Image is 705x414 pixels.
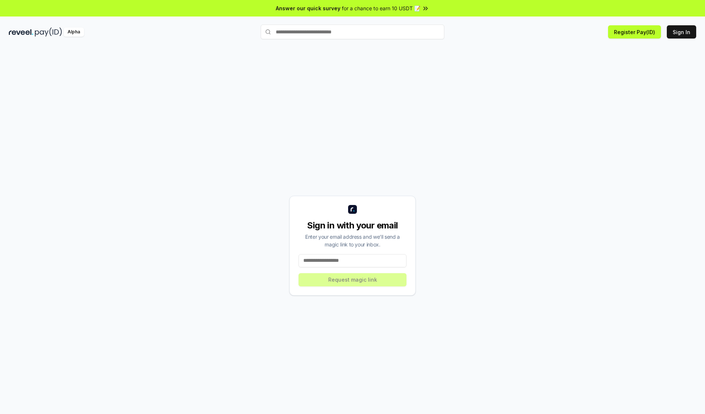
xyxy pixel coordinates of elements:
div: Alpha [64,28,84,37]
img: reveel_dark [9,28,33,37]
span: Answer our quick survey [276,4,340,12]
button: Register Pay(ID) [608,25,661,39]
span: for a chance to earn 10 USDT 📝 [342,4,420,12]
button: Sign In [667,25,696,39]
div: Sign in with your email [299,220,406,231]
img: logo_small [348,205,357,214]
img: pay_id [35,28,62,37]
div: Enter your email address and we’ll send a magic link to your inbox. [299,233,406,248]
